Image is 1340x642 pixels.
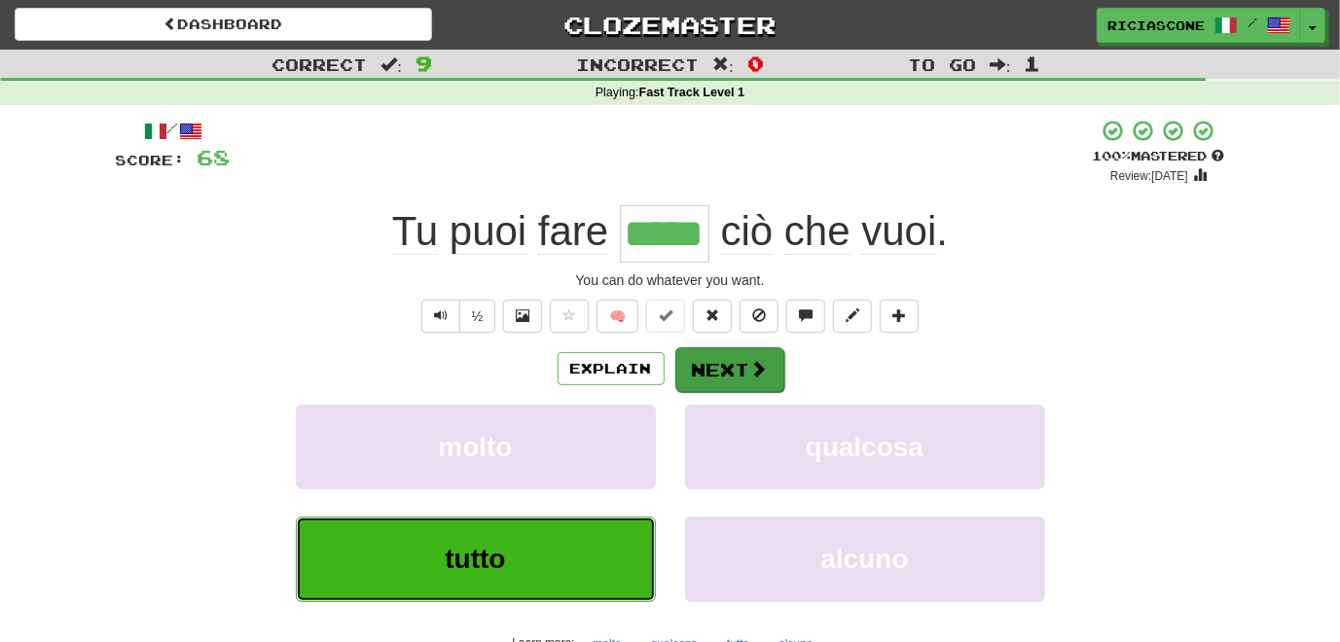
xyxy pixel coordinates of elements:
[709,208,948,255] span: .
[820,544,908,574] span: alcuno
[550,300,589,333] button: Favorite sentence (alt+f)
[833,300,872,333] button: Edit sentence (alt+d)
[417,300,496,333] div: Text-to-speech controls
[721,208,774,255] span: ciò
[198,145,231,169] span: 68
[646,300,685,333] button: Set this sentence to 100% Mastered (alt+m)
[450,208,526,255] span: puoi
[880,300,919,333] button: Add to collection (alt+a)
[685,405,1045,489] button: qualcosa
[1093,148,1225,165] div: Mastered
[459,300,496,333] button: ½
[712,56,734,73] span: :
[380,56,402,73] span: :
[445,544,505,574] span: tutto
[908,54,976,74] span: To go
[1107,17,1205,34] span: RICIASCONE
[990,56,1011,73] span: :
[1248,16,1257,29] span: /
[1025,52,1041,75] span: 1
[693,300,732,333] button: Reset to 0% Mastered (alt+r)
[639,86,745,99] strong: Fast Track Level 1
[116,270,1225,290] div: You can do whatever you want.
[438,432,512,462] span: molto
[461,8,879,42] a: Clozemaster
[786,300,825,333] button: Discuss sentence (alt+u)
[1097,8,1301,43] a: RICIASCONE /
[272,54,367,74] span: Correct
[503,300,542,333] button: Show image (alt+x)
[558,352,665,385] button: Explain
[861,208,936,255] span: vuoi
[685,517,1045,601] button: alcuno
[421,300,460,333] button: Play sentence audio (ctl+space)
[538,208,608,255] span: fare
[747,52,764,75] span: 0
[15,8,432,41] a: Dashboard
[675,347,784,392] button: Next
[416,52,432,75] span: 9
[740,300,779,333] button: Ignore sentence (alt+i)
[116,119,231,143] div: /
[806,432,924,462] span: qualcosa
[116,152,186,168] span: Score:
[392,208,438,255] span: Tu
[784,208,851,255] span: che
[597,300,638,333] button: 🧠
[1110,169,1188,183] small: Review: [DATE]
[296,517,656,601] button: tutto
[1093,148,1132,163] span: 100 %
[296,405,656,489] button: molto
[576,54,699,74] span: Incorrect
